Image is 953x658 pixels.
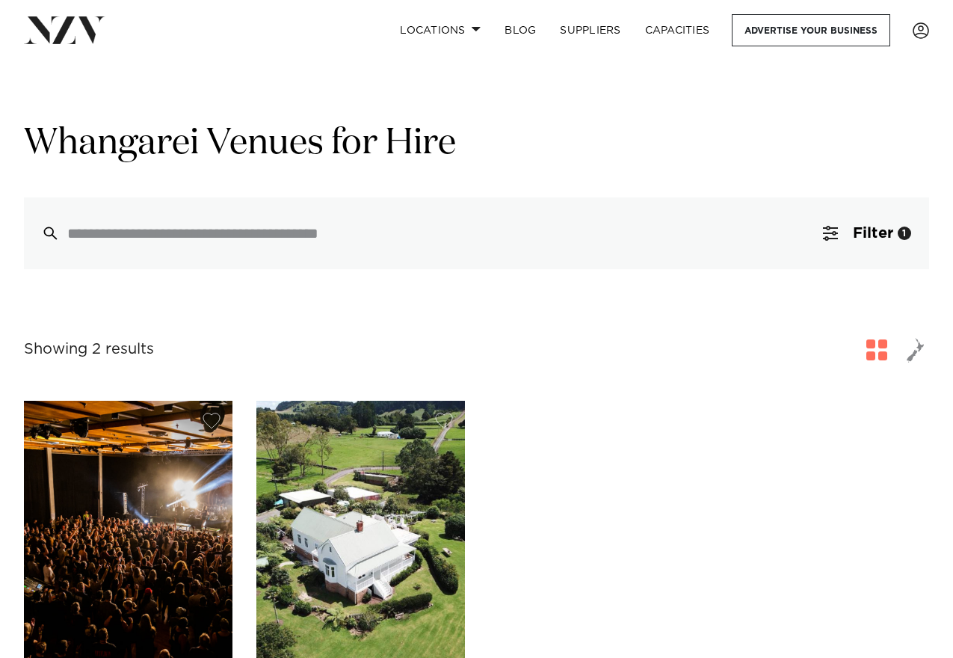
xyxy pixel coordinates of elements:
[548,14,632,46] a: SUPPLIERS
[732,14,890,46] a: Advertise your business
[24,120,929,167] h1: Whangarei Venues for Hire
[24,338,154,361] div: Showing 2 results
[805,197,929,269] button: Filter1
[853,226,893,241] span: Filter
[388,14,493,46] a: Locations
[633,14,722,46] a: Capacities
[24,16,105,43] img: nzv-logo.png
[898,227,911,240] div: 1
[493,14,548,46] a: BLOG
